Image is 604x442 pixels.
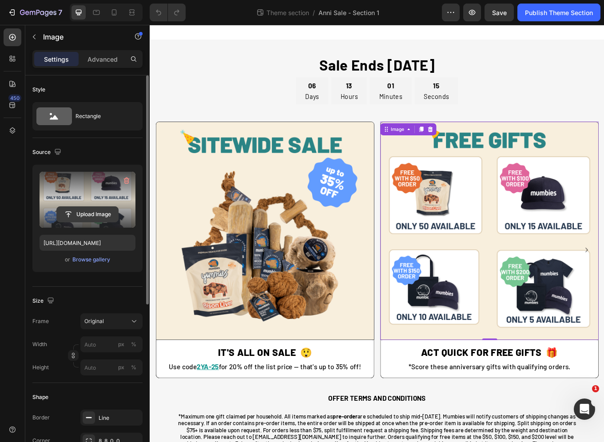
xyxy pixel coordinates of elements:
[32,86,45,94] div: Style
[269,78,296,90] p: Minutes
[278,375,519,394] h2: ACT QUICK FOR FREE GIFTS 🎁
[72,255,111,264] button: Browse gallery
[32,393,48,401] div: Shape
[72,256,110,264] div: Browse gallery
[116,362,127,373] button: %
[99,414,140,422] div: Line
[270,114,526,370] img: gempages_480358111819858741-0e69115a-2f58-47ba-a4e4-216545f4d6f2.png
[269,65,296,78] div: 01
[525,8,593,17] div: Publish Theme Section
[56,206,119,222] button: Upload Image
[150,4,186,21] div: Undo/Redo
[44,55,69,64] p: Settings
[223,65,244,78] div: 13
[14,375,255,394] h2: IT'S ALL ON SALE 😲
[40,235,135,251] input: https://example.com/image.jpg
[80,336,143,352] input: px%
[32,340,47,348] label: Width
[182,65,199,78] div: 06
[65,254,70,265] span: or
[182,78,199,90] p: Days
[128,362,139,373] button: px
[84,317,104,325] span: Original
[58,7,62,18] p: 7
[32,414,50,422] div: Border
[574,399,595,420] iframe: Intercom live chat
[43,32,119,42] p: Image
[118,340,124,348] div: px
[32,295,56,307] div: Size
[15,396,254,406] p: Use code for 20% off the list price — that's up to 35% off!
[75,106,130,126] div: Rectangle
[32,317,49,325] label: Frame
[592,385,599,392] span: 1
[32,363,49,371] label: Height
[131,363,136,371] div: %
[281,118,300,126] div: Image
[55,396,81,406] u: 2YA-25
[128,339,139,350] button: px
[4,4,66,21] button: 7
[318,8,379,17] span: Anni Sale - Section 1
[321,78,351,90] p: Seconds
[265,8,311,17] span: Theme section
[313,8,315,17] span: /
[517,4,600,21] button: Publish Theme Section
[7,114,263,370] img: gempages_480358111819858741-d0033617-26cc-4be7-8a41-d4e9c0b45288.png
[278,396,518,406] p: *Score these anniversary gifts with qualifying orders.
[131,340,136,348] div: %
[150,25,604,442] iframe: Design area
[32,146,63,158] div: Source
[492,9,507,16] span: Save
[80,359,143,375] input: px%
[8,95,21,102] div: 450
[223,78,244,90] p: Hours
[321,65,351,78] div: 15
[118,363,124,371] div: px
[485,4,514,21] button: Save
[505,257,519,271] button: Carousel Next Arrow
[80,313,143,329] button: Original
[87,55,118,64] p: Advanced
[116,339,127,350] button: %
